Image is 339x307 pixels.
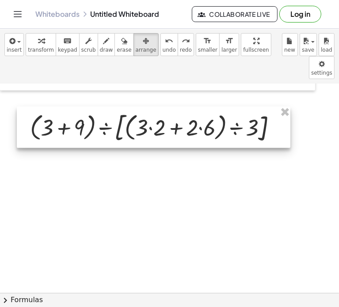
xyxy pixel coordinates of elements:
button: transform [26,33,56,56]
span: keypad [58,47,77,53]
button: load [319,33,335,56]
button: Toggle navigation [11,7,25,21]
button: save [300,33,317,56]
a: Whiteboards [35,10,80,19]
span: Collaborate Live [199,10,270,18]
span: scrub [81,47,96,53]
button: settings [309,56,335,79]
i: undo [165,36,173,46]
span: save [302,47,314,53]
button: new [282,33,298,56]
button: erase [114,33,133,56]
span: undo [163,47,176,53]
button: fullscreen [241,33,271,56]
span: transform [28,47,54,53]
button: Log in [279,6,321,23]
span: larger [221,47,237,53]
button: scrub [79,33,98,56]
span: draw [100,47,113,53]
button: format_sizelarger [219,33,239,56]
button: format_sizesmaller [196,33,220,56]
button: arrange [133,33,159,56]
span: settings [311,70,332,76]
i: format_size [225,36,233,46]
i: keyboard [63,36,72,46]
span: smaller [198,47,217,53]
span: new [284,47,295,53]
span: fullscreen [243,47,269,53]
span: load [321,47,332,53]
button: Collaborate Live [192,6,278,22]
button: draw [98,33,115,56]
span: arrange [136,47,156,53]
i: redo [182,36,190,46]
button: insert [4,33,24,56]
span: insert [7,47,22,53]
i: format_size [203,36,212,46]
button: redoredo [178,33,194,56]
span: erase [117,47,131,53]
span: redo [180,47,192,53]
button: keyboardkeypad [56,33,80,56]
button: undoundo [160,33,178,56]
